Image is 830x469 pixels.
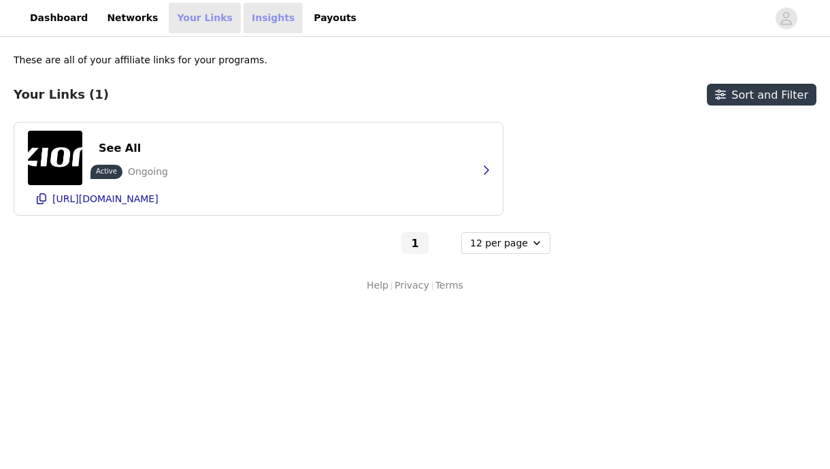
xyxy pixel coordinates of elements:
h3: Your Links (1) [14,87,109,102]
p: Active [96,166,117,176]
a: Help [367,278,388,293]
p: See All [99,142,141,155]
div: avatar [780,7,793,29]
a: Dashboard [22,3,96,33]
p: [URL][DOMAIN_NAME] [52,193,159,204]
a: Payouts [305,3,365,33]
button: [URL][DOMAIN_NAME] [28,188,489,210]
a: Insights [244,3,303,33]
a: Terms [435,278,463,293]
p: These are all of your affiliate links for your programs. [14,53,267,67]
button: See All [90,138,149,159]
a: Your Links [169,3,241,33]
a: Networks [99,3,166,33]
button: Go To Page 1 [401,232,429,254]
button: Sort and Filter [707,84,816,106]
a: Privacy [395,278,429,293]
p: Ongoing [128,165,168,179]
button: Go to next page [431,232,459,254]
img: See All [28,131,82,185]
button: Go to previous page [371,232,399,254]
